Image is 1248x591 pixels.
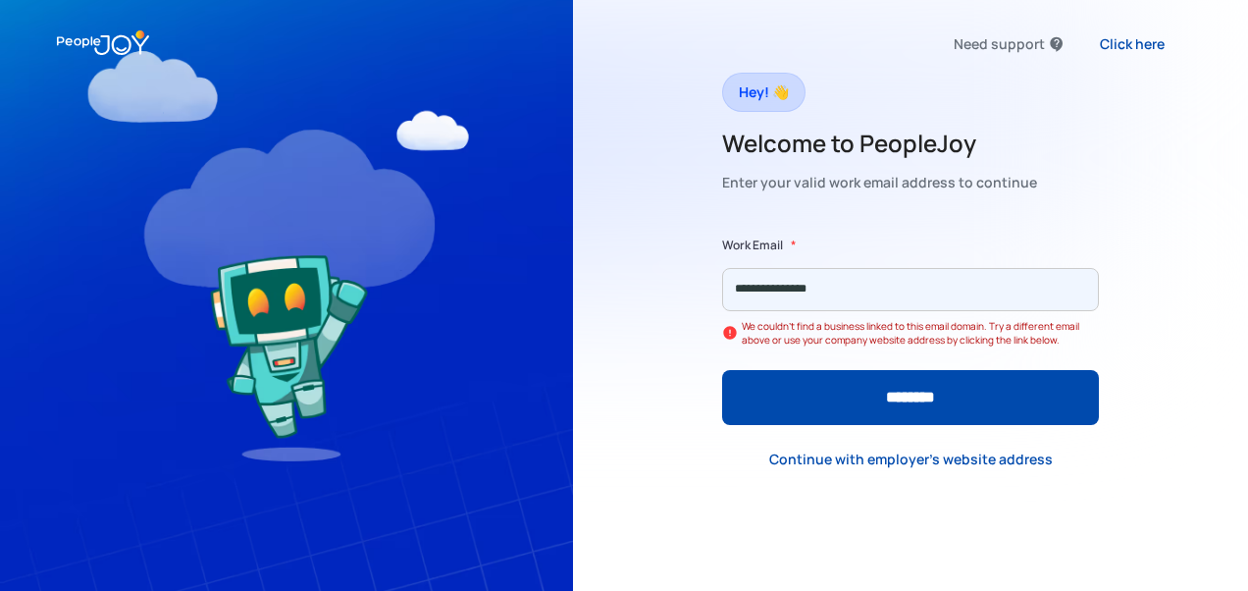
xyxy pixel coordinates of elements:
div: Click here [1100,34,1165,54]
div: We couldn't find a business linked to this email domain. Try a different email above or use your ... [742,319,1099,347]
div: Need support [954,30,1045,58]
h2: Welcome to PeopleJoy [722,128,1037,159]
div: Continue with employer's website address [769,450,1053,469]
label: Work Email [722,236,783,255]
form: Form [722,236,1099,425]
a: Continue with employer's website address [754,440,1068,480]
div: Enter your valid work email address to continue [722,169,1037,196]
a: Click here [1084,24,1180,64]
div: Hey! 👋 [739,79,789,106]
